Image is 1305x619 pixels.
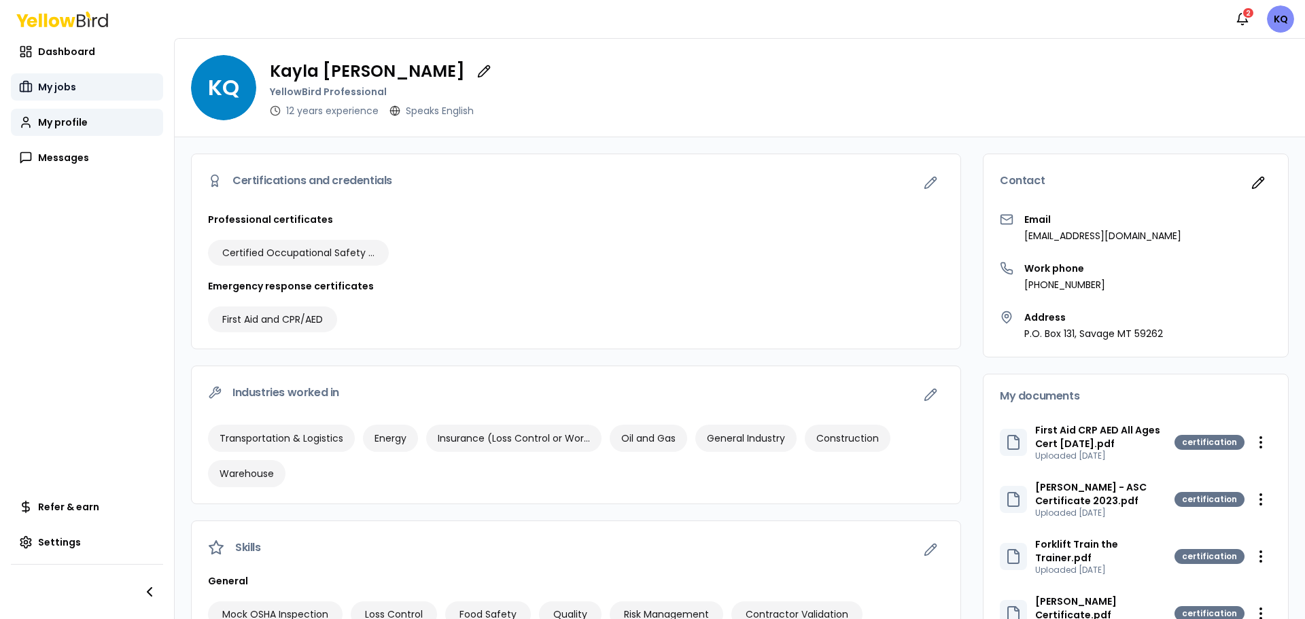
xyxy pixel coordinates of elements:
span: Certified Occupational Safety Specialist ([PERSON_NAME]) [222,246,375,260]
p: P.O. Box 131, Savage MT 59262 [1024,327,1163,340]
h3: Emergency response certificates [208,279,944,293]
p: YellowBird Professional [270,85,498,99]
p: [EMAIL_ADDRESS][DOMAIN_NAME] [1024,229,1181,243]
div: Construction [805,425,890,452]
span: KQ [1267,5,1294,33]
a: My jobs [11,73,163,101]
div: Energy [363,425,418,452]
h3: Email [1024,213,1181,226]
a: Refer & earn [11,493,163,520]
div: certification [1174,492,1245,507]
div: First Aid and CPR/AED [208,306,337,332]
span: Insurance (Loss Control or Workers Compensation) [438,431,590,445]
p: Speaks English [406,104,474,118]
span: Refer & earn [38,500,99,514]
span: My jobs [38,80,76,94]
span: General Industry [707,431,785,445]
span: First Aid and CPR/AED [222,313,323,326]
span: Contact [1000,175,1045,186]
p: [PHONE_NUMBER] [1024,278,1105,291]
p: Forklift Train the Trainer.pdf [1035,537,1174,565]
span: Energy [375,431,406,445]
a: Dashboard [11,38,163,65]
div: certification [1174,435,1245,450]
span: Settings [38,535,81,549]
span: Dashboard [38,45,95,58]
div: Oil and Gas [610,425,687,452]
span: Messages [38,151,89,164]
div: Warehouse [208,460,285,487]
div: Certified Occupational Safety Specialist (COSS) [208,240,389,266]
span: Transportation & Logistics [220,431,343,445]
span: Warehouse [220,467,274,480]
p: Uploaded [DATE] [1035,565,1174,576]
span: Skills [235,542,261,553]
p: [PERSON_NAME] - ASC Certificate 2023.pdf [1035,480,1174,508]
h3: General [208,574,944,588]
h3: Address [1024,311,1163,324]
button: 2 [1229,5,1256,33]
span: Industries worked in [232,387,339,398]
p: First Aid CRP AED All Ages Cert [DATE].pdf [1035,423,1174,450]
a: Settings [11,529,163,556]
span: My documents [1000,391,1079,402]
span: My profile [38,116,88,129]
div: 2 [1242,7,1255,19]
div: Insurance (Loss Control or Workers Compensation) [426,425,602,452]
span: KQ [191,55,256,120]
div: certification [1174,549,1245,564]
span: Construction [816,431,879,445]
p: Kayla [PERSON_NAME] [270,63,465,79]
span: Oil and Gas [621,431,676,445]
p: 12 years experience [286,104,379,118]
h3: Work phone [1024,262,1105,275]
p: Uploaded [DATE] [1035,508,1174,518]
h3: Professional certificates [208,213,944,226]
span: Certifications and credentials [232,175,392,186]
div: General Industry [695,425,797,452]
p: Uploaded [DATE] [1035,450,1174,461]
a: Messages [11,144,163,171]
a: My profile [11,109,163,136]
div: Transportation & Logistics [208,425,355,452]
